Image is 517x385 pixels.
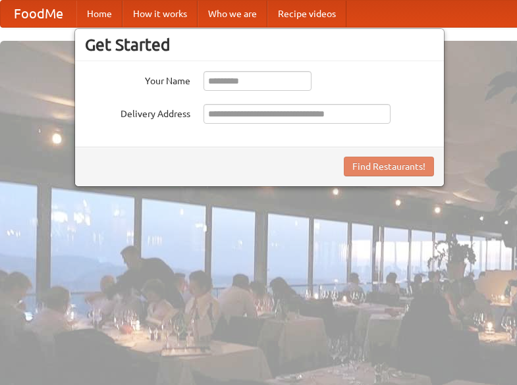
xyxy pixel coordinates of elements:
[1,1,76,27] a: FoodMe
[344,157,434,176] button: Find Restaurants!
[198,1,267,27] a: Who we are
[85,71,190,88] label: Your Name
[85,35,434,55] h3: Get Started
[267,1,346,27] a: Recipe videos
[85,104,190,120] label: Delivery Address
[76,1,122,27] a: Home
[122,1,198,27] a: How it works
